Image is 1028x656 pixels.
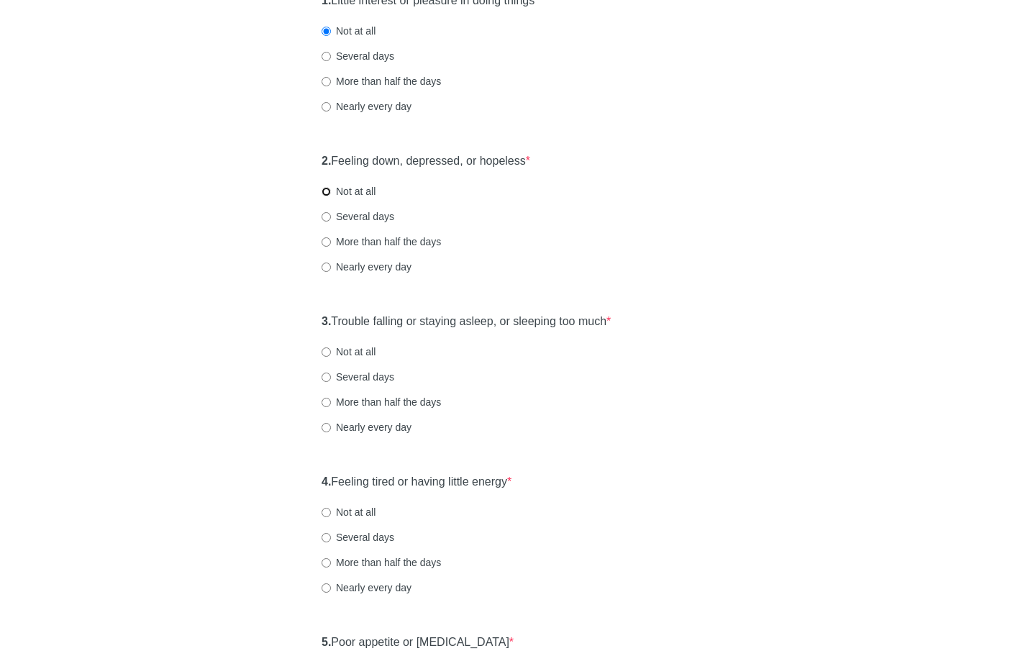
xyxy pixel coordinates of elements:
label: Several days [322,530,394,545]
input: Several days [322,373,331,382]
label: Not at all [322,345,376,359]
label: Feeling down, depressed, or hopeless [322,153,530,170]
input: Nearly every day [322,583,331,593]
label: More than half the days [322,234,441,249]
input: Not at all [322,347,331,357]
input: More than half the days [322,237,331,247]
input: Several days [322,533,331,542]
strong: 3. [322,315,331,327]
label: More than half the days [322,555,441,570]
input: More than half the days [322,558,331,568]
label: Not at all [322,184,376,199]
label: Trouble falling or staying asleep, or sleeping too much [322,314,611,330]
label: Nearly every day [322,580,411,595]
strong: 5. [322,636,331,648]
input: Not at all [322,508,331,517]
strong: 4. [322,475,331,488]
input: Several days [322,52,331,61]
label: Not at all [322,505,376,519]
label: Not at all [322,24,376,38]
input: Not at all [322,27,331,36]
input: Several days [322,212,331,222]
input: More than half the days [322,77,331,86]
label: Several days [322,49,394,63]
label: More than half the days [322,74,441,88]
input: More than half the days [322,398,331,407]
strong: 2. [322,155,331,167]
label: Nearly every day [322,99,411,114]
input: Nearly every day [322,102,331,111]
label: Poor appetite or [MEDICAL_DATA] [322,634,514,651]
label: Several days [322,209,394,224]
label: Nearly every day [322,260,411,274]
label: Several days [322,370,394,384]
label: More than half the days [322,395,441,409]
input: Not at all [322,187,331,196]
input: Nearly every day [322,423,331,432]
label: Feeling tired or having little energy [322,474,511,491]
input: Nearly every day [322,263,331,272]
label: Nearly every day [322,420,411,434]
